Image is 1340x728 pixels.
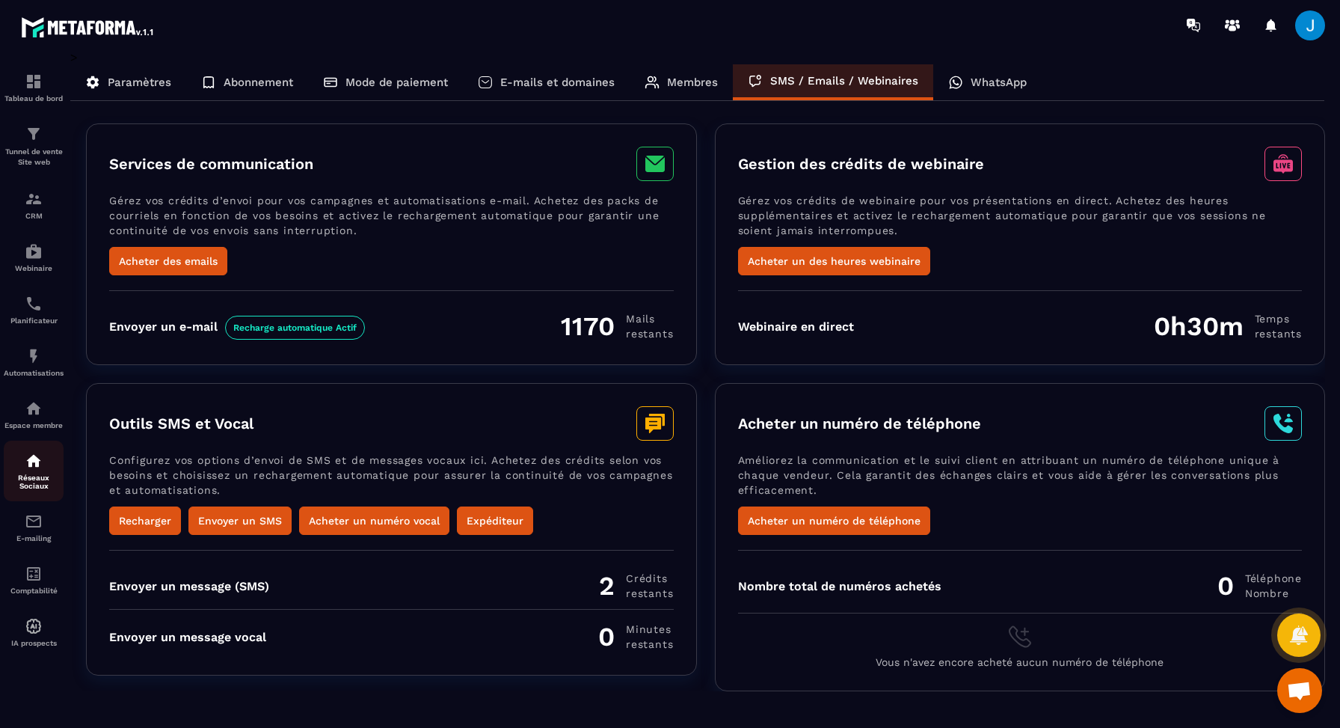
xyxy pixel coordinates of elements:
img: automations [25,400,43,417]
a: formationformationTunnel de vente Site web [4,114,64,179]
img: scheduler [25,295,43,313]
p: Paramètres [108,76,171,89]
p: Améliorez la communication et le suivi client en attribuant un numéro de téléphone unique à chaqu... [738,453,1303,507]
a: emailemailE-mailing [4,501,64,554]
div: 0 [598,621,673,652]
img: accountant [25,565,43,583]
p: Abonnement [224,76,293,89]
img: formation [25,125,43,143]
span: restants [626,637,673,652]
a: formationformationCRM [4,179,64,231]
div: Nombre total de numéros achetés [738,579,941,593]
span: restants [1255,326,1302,341]
img: automations [25,347,43,365]
a: schedulerschedulerPlanificateur [4,284,64,336]
span: minutes [626,622,673,637]
div: Envoyer un message (SMS) [109,579,269,593]
p: IA prospects [4,639,64,647]
img: formation [25,190,43,208]
p: E-mails et domaines [500,76,615,89]
a: automationsautomationsAutomatisations [4,336,64,388]
img: logo [21,13,156,40]
div: Webinaire en direct [738,319,854,334]
h3: Services de communication [109,155,313,173]
span: Crédits [626,571,673,586]
span: Nombre [1245,586,1302,601]
p: Automatisations [4,369,64,377]
p: Membres [667,76,718,89]
a: Ouvrir le chat [1277,668,1322,713]
p: Gérez vos crédits de webinaire pour vos présentations en direct. Achetez des heures supplémentair... [738,193,1303,247]
h3: Gestion des crédits de webinaire [738,155,984,173]
span: Mails [626,311,673,326]
p: E-mailing [4,534,64,542]
p: Tableau de bord [4,94,64,103]
img: email [25,513,43,530]
div: 2 [599,570,673,602]
button: Recharger [109,507,181,535]
span: Recharge automatique Actif [225,316,365,340]
p: Mode de paiement [345,76,448,89]
p: Tunnel de vente Site web [4,147,64,168]
img: social-network [25,452,43,470]
div: 1170 [561,311,673,342]
p: SMS / Emails / Webinaires [770,74,918,88]
p: Espace membre [4,421,64,429]
h3: Acheter un numéro de téléphone [738,415,981,432]
p: Gérez vos crédits d’envoi pour vos campagnes et automatisations e-mail. Achetez des packs de cour... [109,193,674,247]
p: Réseaux Sociaux [4,474,64,490]
div: 0 [1217,570,1302,602]
h3: Outils SMS et Vocal [109,415,253,432]
img: automations [25,242,43,260]
div: Envoyer un message vocal [109,630,266,644]
p: Webinaire [4,264,64,272]
span: restants [626,586,673,601]
span: Temps [1255,311,1302,326]
div: 0h30m [1154,311,1302,342]
div: Envoyer un e-mail [109,319,365,334]
button: Acheter des emails [109,247,227,275]
img: automations [25,617,43,635]
a: automationsautomationsWebinaire [4,231,64,284]
p: Comptabilité [4,587,64,595]
button: Acheter un des heures webinaire [738,247,930,275]
img: formation [25,73,43,91]
p: WhatsApp [971,76,1027,89]
span: Vous n'avez encore acheté aucun numéro de téléphone [876,656,1164,668]
div: > [70,50,1325,691]
span: Téléphone [1245,571,1302,586]
p: CRM [4,212,64,220]
a: formationformationTableau de bord [4,61,64,114]
a: accountantaccountantComptabilité [4,554,64,606]
button: Expéditeur [457,507,533,535]
p: Configurez vos options d’envoi de SMS et de messages vocaux ici. Achetez des crédits selon vos be... [109,453,674,507]
p: Planificateur [4,316,64,325]
span: restants [626,326,673,341]
a: social-networksocial-networkRéseaux Sociaux [4,441,64,501]
button: Acheter un numéro vocal [299,507,449,535]
button: Acheter un numéro de téléphone [738,507,930,535]
a: automationsautomationsEspace membre [4,388,64,441]
button: Envoyer un SMS [188,507,292,535]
